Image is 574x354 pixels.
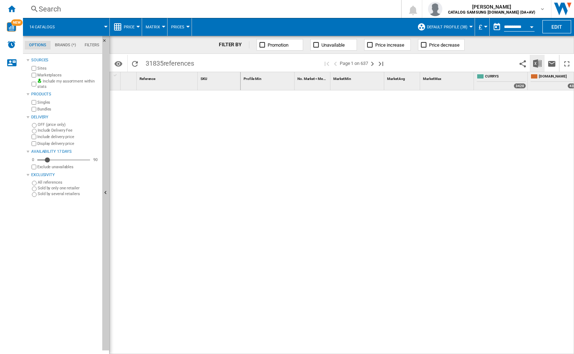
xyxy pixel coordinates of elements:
[364,39,411,51] button: Price increase
[375,42,404,48] span: Price increase
[38,191,99,197] label: Sold by several retailers
[140,77,155,81] span: Reference
[128,55,142,72] button: Reload
[525,19,538,32] button: Open calendar
[37,156,90,164] md-slider: Availability
[91,157,99,162] div: 90
[32,181,37,185] input: All references
[138,72,197,83] div: Reference Sort None
[219,41,249,48] div: FILTER BY
[475,18,490,36] md-menu: Currency
[32,73,36,77] input: Marketplaces
[142,55,198,70] span: 31835
[333,77,351,81] span: Market Min
[386,72,420,83] div: Market Avg Sort None
[418,39,465,51] button: Price decrease
[545,55,559,72] button: Send this report by email
[146,25,160,29] span: Matrix
[516,55,530,72] button: Share this bookmark with others
[244,77,262,81] span: Profile Min
[490,20,504,34] button: md-calendar
[146,18,164,36] button: Matrix
[485,74,526,80] span: CURRYS
[530,55,545,72] button: Download in Excel
[32,187,37,191] input: Sold by only one retailer
[37,79,99,90] label: Include my assortment within stats
[533,59,542,68] img: excel-24x24.png
[417,18,471,36] div: Default profile (38)
[268,42,288,48] span: Promotion
[38,185,99,191] label: Sold by only one retailer
[332,72,384,83] div: Market Min Sort None
[171,18,188,36] button: Prices
[201,77,207,81] span: SKU
[37,107,99,112] label: Bundles
[11,19,23,26] span: NEW
[31,57,99,63] div: Sources
[38,128,99,133] label: Include Delivery Fee
[102,36,109,350] button: Hide
[514,83,526,89] div: 3420 offers sold by CURRYS
[323,55,331,72] button: First page
[199,72,240,83] div: Sort None
[542,20,571,33] button: Edit
[7,22,16,32] img: wise-card.svg
[37,164,99,170] label: Exclude unavailables
[32,141,36,146] input: Display delivery price
[560,55,574,72] button: Maximize
[31,91,99,97] div: Products
[27,18,106,36] div: 14 catalogs
[331,55,340,72] button: >Previous page
[422,72,474,83] div: Market Max Sort None
[32,100,36,105] input: Singles
[475,72,527,90] div: CURRYS 3420 offers sold by CURRYS
[37,134,99,140] label: Include delivery price
[377,55,385,72] button: Last page
[310,39,357,51] button: Unavailable
[386,72,420,83] div: Sort None
[164,60,194,67] span: references
[31,149,99,155] div: Availability 17 Days
[32,129,37,133] input: Include Delivery Fee
[32,165,36,169] input: Display delivery price
[124,18,138,36] button: Price
[242,72,294,83] div: Sort None
[37,66,99,71] label: Sites
[37,79,42,83] img: mysite-bg-18x18.png
[368,55,377,72] button: Next page
[427,18,471,36] button: Default profile (38)
[32,107,36,112] input: Bundles
[38,180,99,185] label: All references
[32,134,36,139] input: Include delivery price
[387,77,405,81] span: Market Avg
[199,72,240,83] div: SKU Sort None
[448,3,535,10] span: [PERSON_NAME]
[257,39,303,51] button: Promotion
[122,72,136,83] div: Sort None
[321,42,345,48] span: Unavailable
[422,72,474,83] div: Sort None
[32,192,37,197] input: Sold by several retailers
[111,57,126,70] button: Options
[29,25,55,29] span: 14 catalogs
[31,172,99,178] div: Exclusivity
[428,2,442,16] img: profile.jpg
[32,66,36,71] input: Sites
[30,157,36,162] div: 0
[332,72,384,83] div: Sort None
[32,80,36,89] input: Include my assortment within stats
[51,41,80,49] md-tab-item: Brands (*)
[138,72,197,83] div: Sort None
[479,18,486,36] button: £
[448,10,535,15] b: CATALOG SAMSUNG [DOMAIN_NAME] (DA+AV)
[296,72,330,83] div: Sort None
[37,100,99,105] label: Singles
[37,141,99,146] label: Display delivery price
[113,18,138,36] div: Price
[296,72,330,83] div: No. Market < Me Sort None
[124,25,135,29] span: Price
[297,77,323,81] span: No. Market < Me
[29,18,62,36] button: 14 catalogs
